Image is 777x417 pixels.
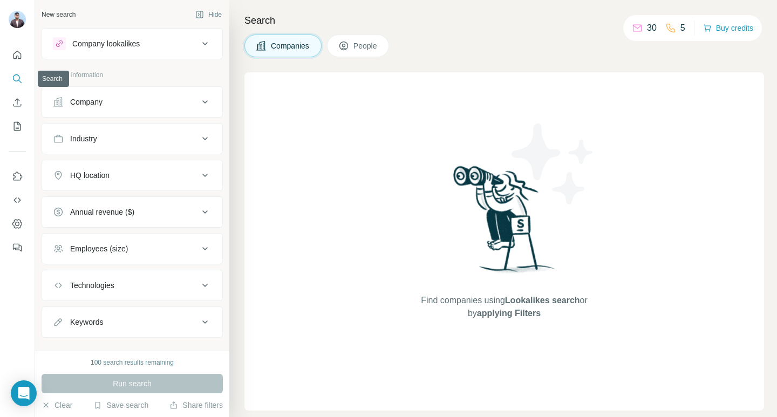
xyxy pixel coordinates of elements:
button: Keywords [42,309,222,335]
p: 30 [647,22,657,35]
button: Buy credits [703,20,753,36]
p: Company information [42,70,223,80]
button: Dashboard [9,214,26,234]
p: 5 [680,22,685,35]
button: Search [9,69,26,88]
button: Save search [93,400,148,411]
div: Annual revenue ($) [70,207,134,217]
img: Surfe Illustration - Woman searching with binoculars [448,163,561,283]
span: Companies [271,40,310,51]
div: Employees (size) [70,243,128,254]
button: My lists [9,117,26,136]
button: Company lookalikes [42,31,222,57]
h4: Search [244,13,764,28]
div: Industry [70,133,97,144]
div: New search [42,10,76,19]
button: Technologies [42,272,222,298]
span: Lookalikes search [505,296,580,305]
button: Feedback [9,238,26,257]
div: Company lookalikes [72,38,140,49]
div: HQ location [70,170,110,181]
button: Company [42,89,222,115]
button: HQ location [42,162,222,188]
button: Use Surfe API [9,190,26,210]
span: People [353,40,378,51]
div: Technologies [70,280,114,291]
div: Open Intercom Messenger [11,380,37,406]
button: Use Surfe on LinkedIn [9,167,26,186]
span: Find companies using or by [418,294,590,320]
div: 100 search results remaining [91,358,174,367]
button: Industry [42,126,222,152]
button: Hide [188,6,229,23]
img: Surfe Illustration - Stars [505,115,602,213]
button: Enrich CSV [9,93,26,112]
button: Employees (size) [42,236,222,262]
button: Share filters [169,400,223,411]
button: Quick start [9,45,26,65]
button: Annual revenue ($) [42,199,222,225]
div: Company [70,97,103,107]
img: Avatar [9,11,26,28]
div: Keywords [70,317,103,327]
button: Clear [42,400,72,411]
span: applying Filters [477,309,541,318]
